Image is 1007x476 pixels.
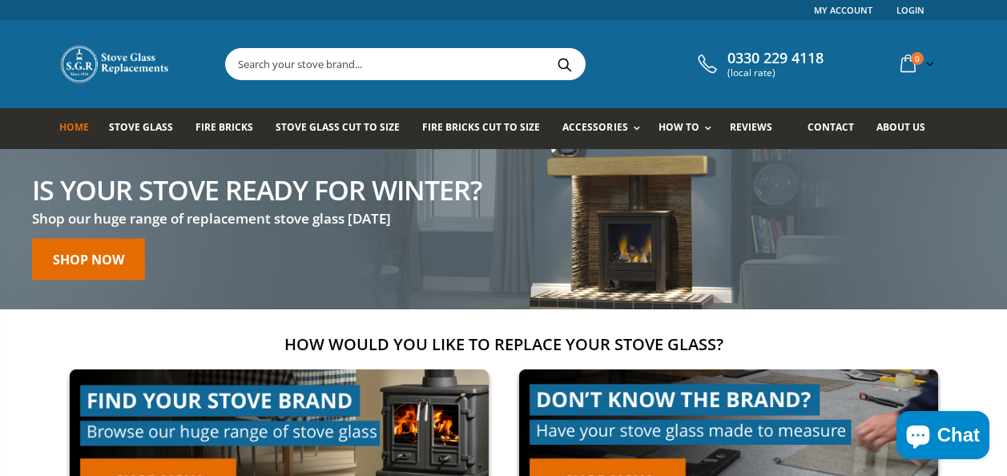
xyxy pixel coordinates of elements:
[730,120,772,134] span: Reviews
[730,108,784,149] a: Reviews
[659,120,699,134] span: How To
[808,108,866,149] a: Contact
[808,120,854,134] span: Contact
[894,48,937,79] a: 0
[727,67,824,79] span: (local rate)
[547,49,583,79] button: Search
[226,49,764,79] input: Search your stove brand...
[276,120,400,134] span: Stove Glass Cut To Size
[32,238,145,280] a: Shop now
[59,120,89,134] span: Home
[109,120,173,134] span: Stove Glass
[727,50,824,67] span: 0330 229 4118
[32,209,481,228] h3: Shop our huge range of replacement stove glass [DATE]
[32,175,481,203] h2: Is your stove ready for winter?
[109,108,185,149] a: Stove Glass
[195,108,265,149] a: Fire Bricks
[659,108,719,149] a: How To
[562,108,647,149] a: Accessories
[59,108,101,149] a: Home
[59,44,171,84] img: Stove Glass Replacement
[911,52,924,65] span: 0
[195,120,253,134] span: Fire Bricks
[876,120,925,134] span: About us
[876,108,937,149] a: About us
[892,411,994,463] inbox-online-store-chat: Shopify online store chat
[422,108,552,149] a: Fire Bricks Cut To Size
[562,120,627,134] span: Accessories
[276,108,412,149] a: Stove Glass Cut To Size
[422,120,540,134] span: Fire Bricks Cut To Size
[59,333,949,355] h2: How would you like to replace your stove glass?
